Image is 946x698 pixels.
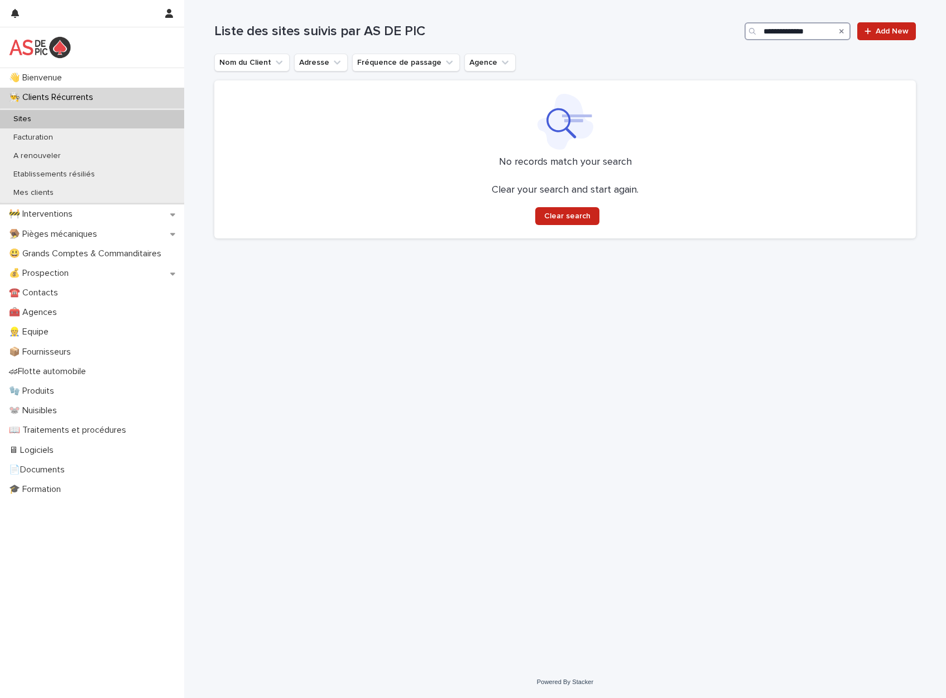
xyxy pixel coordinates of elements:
[4,268,78,279] p: 💰 Prospection
[4,307,66,318] p: 🧰 Agences
[4,248,170,259] p: 😃 Grands Comptes & Commanditaires
[4,188,63,198] p: Mes clients
[876,27,909,35] span: Add New
[464,54,516,71] button: Agence
[4,347,80,357] p: 📦 Fournisseurs
[745,22,851,40] input: Search
[4,73,71,83] p: 👋 Bienvenue
[492,184,638,197] p: Clear your search and start again.
[4,170,104,179] p: Etablissements résiliés
[214,54,290,71] button: Nom du Client
[4,484,70,495] p: 🎓 Formation
[4,151,70,161] p: A renouveler
[4,327,57,337] p: 👷 Equipe
[537,678,593,685] a: Powered By Stacker
[9,36,71,59] img: yKcqic14S0S6KrLdrqO6
[4,229,106,240] p: 🪤 Pièges mécaniques
[4,386,63,396] p: 🧤 Produits
[4,465,74,475] p: 📄Documents
[4,92,102,103] p: 👨‍🍳 Clients Récurrents
[352,54,460,71] button: Fréquence de passage
[4,288,67,298] p: ☎️ Contacts
[535,207,599,225] button: Clear search
[4,209,81,219] p: 🚧 Interventions
[294,54,348,71] button: Adresse
[544,212,590,220] span: Clear search
[4,405,66,416] p: 🐭 Nuisibles
[4,425,135,436] p: 📖 Traitements et procédures
[4,114,40,124] p: Sites
[214,23,741,40] h1: Liste des sites suivis par AS DE PIC
[228,156,903,169] p: No records match your search
[4,133,62,142] p: Facturation
[857,22,916,40] a: Add New
[4,366,95,377] p: 🏎Flotte automobile
[4,445,63,456] p: 🖥 Logiciels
